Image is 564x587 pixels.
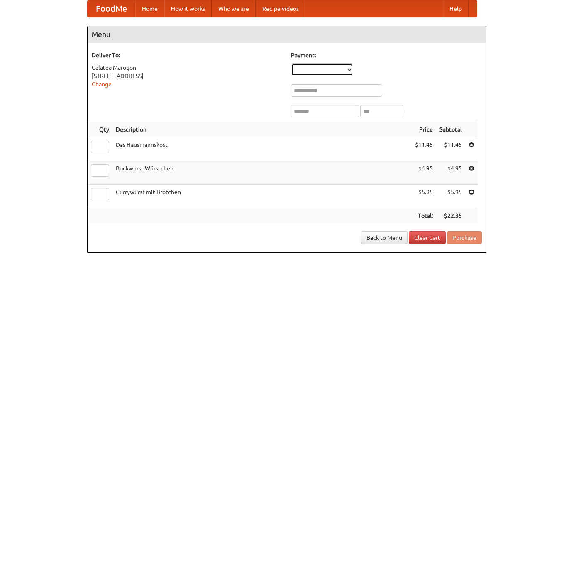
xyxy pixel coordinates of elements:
[92,63,283,72] div: Galatea Marogon
[443,0,469,17] a: Help
[412,161,436,185] td: $4.95
[412,208,436,224] th: Total:
[112,185,412,208] td: Currywurst mit Brötchen
[436,185,465,208] td: $5.95
[92,72,283,80] div: [STREET_ADDRESS]
[212,0,256,17] a: Who we are
[92,81,112,88] a: Change
[256,0,305,17] a: Recipe videos
[412,122,436,137] th: Price
[361,231,408,244] a: Back to Menu
[436,161,465,185] td: $4.95
[88,122,112,137] th: Qty
[164,0,212,17] a: How it works
[88,26,486,43] h4: Menu
[88,0,135,17] a: FoodMe
[112,161,412,185] td: Bockwurst Würstchen
[436,122,465,137] th: Subtotal
[112,122,412,137] th: Description
[447,231,482,244] button: Purchase
[291,51,482,59] h5: Payment:
[436,137,465,161] td: $11.45
[92,51,283,59] h5: Deliver To:
[112,137,412,161] td: Das Hausmannskost
[412,137,436,161] td: $11.45
[412,185,436,208] td: $5.95
[409,231,446,244] a: Clear Cart
[436,208,465,224] th: $22.35
[135,0,164,17] a: Home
